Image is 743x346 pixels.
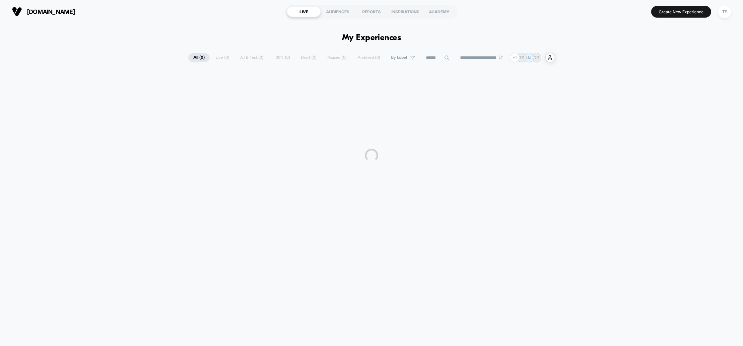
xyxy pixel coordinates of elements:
p: JJ [527,55,531,60]
button: [DOMAIN_NAME] [10,6,77,17]
div: ACADEMY [422,6,456,17]
button: TS [716,5,733,19]
div: REPORTS [355,6,388,17]
div: INSPIRATIONS [388,6,422,17]
img: Visually logo [12,7,22,17]
p: TS [519,55,524,60]
div: LIVE [287,6,321,17]
button: Create New Experience [651,6,711,18]
h1: My Experiences [342,33,401,43]
div: AUDIENCES [321,6,355,17]
div: + 1 [510,53,519,62]
span: All ( 0 ) [188,53,210,62]
span: By Label [391,55,407,60]
div: TS [718,5,731,18]
p: DG [533,55,539,60]
img: end [499,55,503,59]
span: [DOMAIN_NAME] [27,8,75,15]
